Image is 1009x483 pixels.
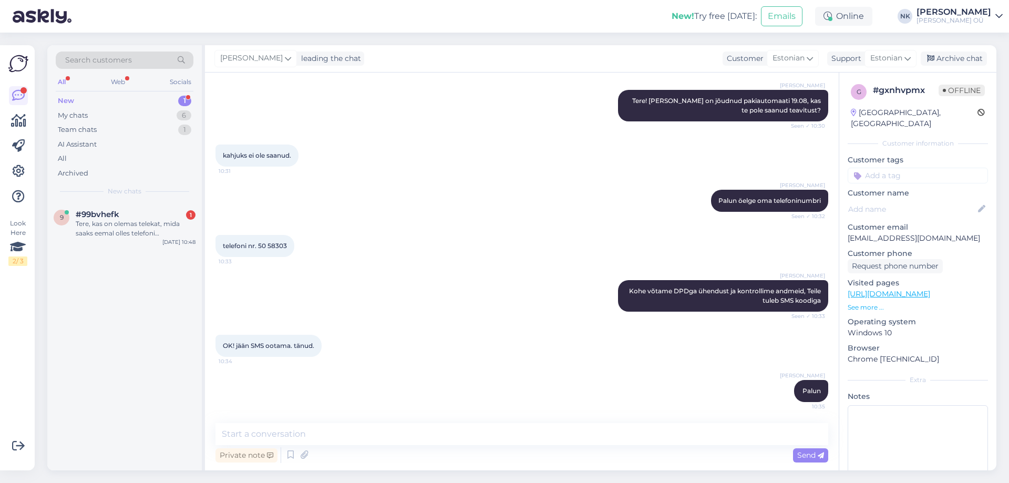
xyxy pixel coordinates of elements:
[870,53,902,64] span: Estonian
[8,219,27,266] div: Look Here
[917,16,991,25] div: [PERSON_NAME] OÜ
[58,125,97,135] div: Team chats
[848,168,988,183] input: Add a tag
[780,272,825,280] span: [PERSON_NAME]
[215,448,277,463] div: Private note
[58,139,97,150] div: AI Assistant
[857,88,861,96] span: g
[815,7,872,26] div: Online
[780,372,825,379] span: [PERSON_NAME]
[223,342,314,350] span: OK! jään SMS ootama. tänud.
[917,8,991,16] div: [PERSON_NAME]
[8,54,28,74] img: Askly Logo
[786,212,825,220] span: Seen ✓ 10:32
[848,375,988,385] div: Extra
[848,354,988,365] p: Chrome [TECHNICAL_ID]
[848,327,988,338] p: Windows 10
[780,181,825,189] span: [PERSON_NAME]
[761,6,802,26] button: Emails
[851,107,977,129] div: [GEOGRAPHIC_DATA], [GEOGRAPHIC_DATA]
[672,11,694,21] b: New!
[786,122,825,130] span: Seen ✓ 10:30
[178,96,191,106] div: 1
[178,125,191,135] div: 1
[797,450,824,460] span: Send
[177,110,191,121] div: 6
[848,248,988,259] p: Customer phone
[786,312,825,320] span: Seen ✓ 10:33
[898,9,912,24] div: NK
[60,213,64,221] span: 9
[109,75,127,89] div: Web
[219,167,258,175] span: 10:31
[848,188,988,199] p: Customer name
[162,238,195,246] div: [DATE] 10:48
[848,289,930,299] a: [URL][DOMAIN_NAME]
[773,53,805,64] span: Estonian
[219,357,258,365] span: 10:34
[802,387,821,395] span: Palun
[56,75,68,89] div: All
[723,53,764,64] div: Customer
[848,259,943,273] div: Request phone number
[921,52,987,66] div: Archive chat
[58,153,67,164] div: All
[848,233,988,244] p: [EMAIL_ADDRESS][DOMAIN_NAME]
[848,303,988,312] p: See more ...
[220,53,283,64] span: [PERSON_NAME]
[76,210,119,219] span: #99bvhefk
[8,256,27,266] div: 2 / 3
[76,219,195,238] div: Tere, kas on olemas telekat, mida saaks eemal olles telefoni [PERSON_NAME] juhtida? Kui lapsed ük...
[297,53,361,64] div: leading the chat
[827,53,861,64] div: Support
[718,197,821,204] span: Palun öelge oma telefoninumbri
[108,187,141,196] span: New chats
[223,242,287,250] span: telefoni nr. 50 58303
[873,84,939,97] div: # gxnhvpmx
[848,343,988,354] p: Browser
[786,403,825,410] span: 10:35
[848,222,988,233] p: Customer email
[168,75,193,89] div: Socials
[58,168,88,179] div: Archived
[629,287,822,304] span: Kohe võtame DPDga ühendust ja kontrollime andmeid, Teile tuleb SMS koodiga
[186,210,195,220] div: 1
[848,155,988,166] p: Customer tags
[848,316,988,327] p: Operating system
[672,10,757,23] div: Try free [DATE]:
[58,96,74,106] div: New
[939,85,985,96] span: Offline
[780,81,825,89] span: [PERSON_NAME]
[848,391,988,402] p: Notes
[848,203,976,215] input: Add name
[632,97,822,114] span: Tere! [PERSON_NAME] on jõudnud pakiautomaati 19.08, kas te pole saanud teavitust?
[848,139,988,148] div: Customer information
[219,258,258,265] span: 10:33
[65,55,132,66] span: Search customers
[848,278,988,289] p: Visited pages
[917,8,1003,25] a: [PERSON_NAME][PERSON_NAME] OÜ
[58,110,88,121] div: My chats
[223,151,291,159] span: kahjuks ei ole saanud.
